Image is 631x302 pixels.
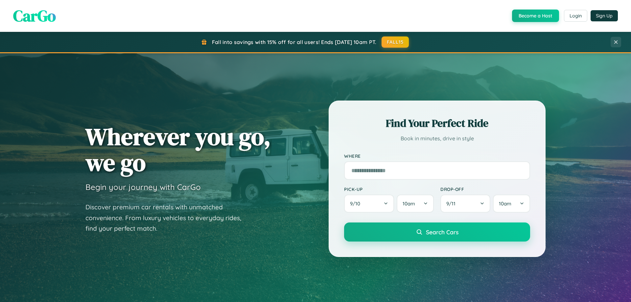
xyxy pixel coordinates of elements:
[382,36,409,48] button: FALL15
[212,39,377,45] span: Fall into savings with 15% off for all users! Ends [DATE] 10am PT.
[403,200,415,207] span: 10am
[397,195,434,213] button: 10am
[493,195,530,213] button: 10am
[350,200,363,207] span: 9 / 10
[426,228,458,236] span: Search Cars
[344,153,530,159] label: Where
[85,182,201,192] h3: Begin your journey with CarGo
[344,195,394,213] button: 9/10
[344,222,530,242] button: Search Cars
[344,116,530,130] h2: Find Your Perfect Ride
[499,200,511,207] span: 10am
[344,186,434,192] label: Pick-up
[85,124,271,175] h1: Wherever you go, we go
[564,10,587,22] button: Login
[440,186,530,192] label: Drop-off
[440,195,490,213] button: 9/11
[512,10,559,22] button: Become a Host
[85,202,250,234] p: Discover premium car rentals with unmatched convenience. From luxury vehicles to everyday rides, ...
[591,10,618,21] button: Sign Up
[13,5,56,27] span: CarGo
[344,134,530,143] p: Book in minutes, drive in style
[446,200,459,207] span: 9 / 11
